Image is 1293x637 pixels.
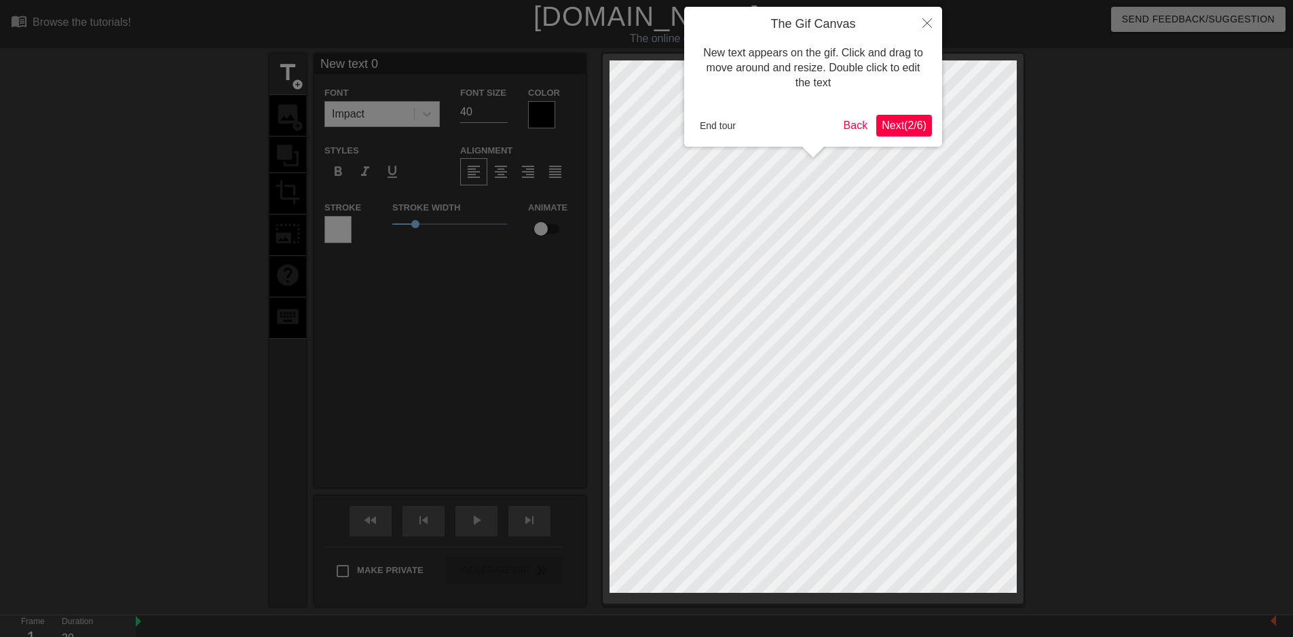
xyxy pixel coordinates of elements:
button: Back [838,115,874,136]
div: The online gif editor [438,31,917,47]
span: fast_rewind [362,512,379,528]
span: format_italic [357,164,373,180]
span: format_align_center [493,164,509,180]
label: Stroke [324,201,361,215]
span: menu_book [11,13,27,29]
label: Stroke Width [392,201,460,215]
button: Next [876,115,932,136]
span: Next ( 2 / 6 ) [882,120,926,131]
img: bound-end.png [1271,615,1276,626]
a: [DOMAIN_NAME] [533,1,760,31]
div: Impact [332,106,364,122]
span: add_circle [292,79,303,90]
h4: The Gif Canvas [694,17,932,32]
label: Color [528,86,560,100]
span: format_align_justify [547,164,563,180]
span: format_align_left [466,164,482,180]
a: Browse the tutorials! [11,13,131,34]
div: Browse the tutorials! [33,16,131,28]
span: play_arrow [468,512,485,528]
div: New text appears on the gif. Click and drag to move around and resize. Double click to edit the text [694,32,932,105]
label: Animate [528,201,567,215]
label: Duration [62,618,93,626]
label: Font [324,86,348,100]
span: Send Feedback/Suggestion [1122,11,1275,28]
button: Close [912,7,942,38]
label: Font Size [460,86,506,100]
span: title [275,60,301,86]
span: skip_next [521,512,538,528]
label: Alignment [460,144,512,158]
span: skip_previous [415,512,432,528]
label: Styles [324,144,359,158]
span: Make Private [357,564,424,577]
span: format_underline [384,164,400,180]
span: format_bold [330,164,346,180]
button: End tour [694,115,741,136]
button: Send Feedback/Suggestion [1111,7,1286,32]
span: format_align_right [520,164,536,180]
